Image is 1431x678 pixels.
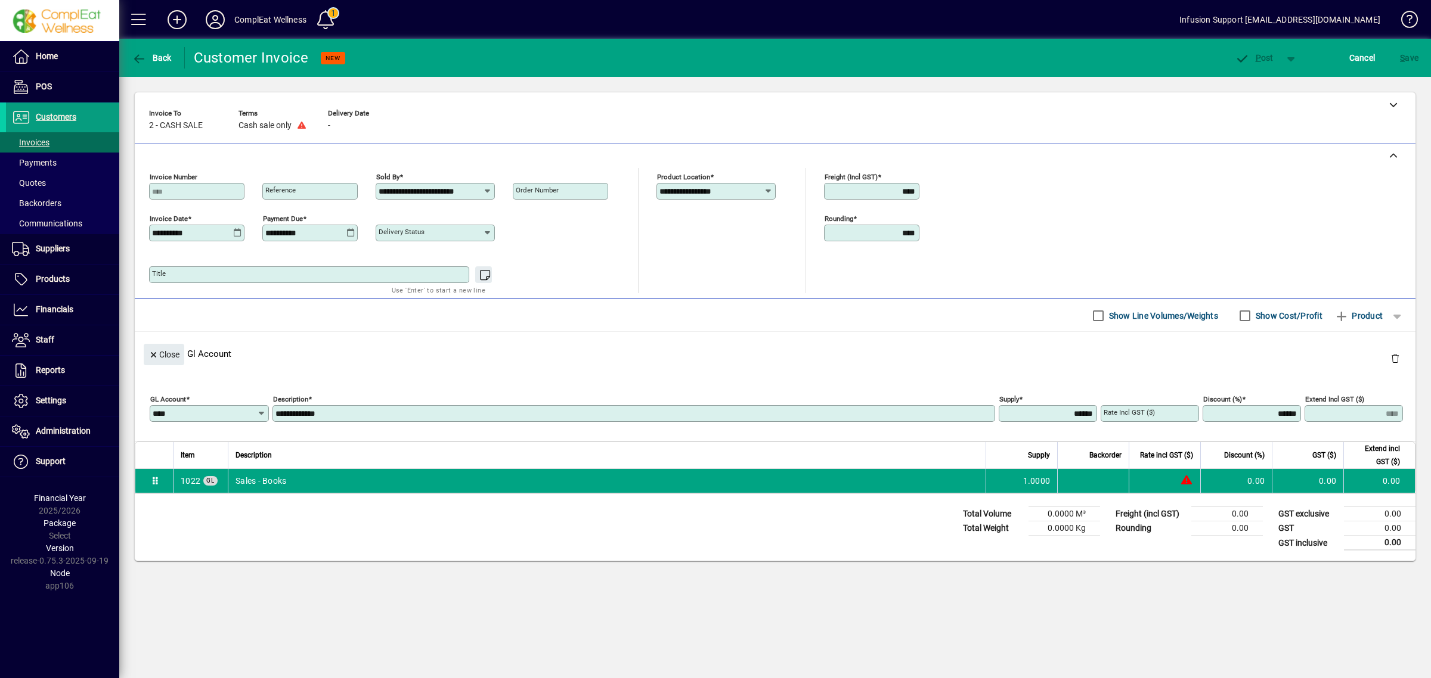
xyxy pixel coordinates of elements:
a: Support [6,447,119,477]
mat-label: Order number [516,186,559,194]
mat-label: Payment due [263,214,303,223]
span: Products [36,274,70,284]
span: Support [36,456,66,466]
span: Sales - Books [236,475,286,487]
td: 0.00 [1343,469,1415,493]
span: Administration [36,426,91,436]
span: Customers [36,112,76,122]
a: Reports [6,356,119,385]
app-page-header-button: Back [119,47,185,69]
span: Backorders [12,198,61,208]
td: Total Volume [957,507,1029,521]
span: Cash sale only [238,121,292,130]
span: Invoices [12,138,49,147]
span: Financials [36,304,73,314]
span: Payments [12,158,57,167]
mat-label: Sold by [376,173,399,181]
span: Quotes [12,178,46,188]
button: Close [144,344,184,365]
mat-label: Extend incl GST ($) [1305,395,1364,403]
app-page-header-button: Close [141,349,187,359]
mat-label: Freight (incl GST) [825,173,878,181]
span: Node [50,568,70,578]
a: Backorders [6,193,119,213]
span: Close [148,345,179,365]
button: Product [1328,305,1389,326]
button: Delete [1381,344,1410,372]
span: ave [1400,48,1418,67]
span: POS [36,82,52,91]
span: Staff [36,335,54,344]
a: Financials [6,295,119,325]
td: Rounding [1110,521,1191,536]
button: Save [1397,47,1421,69]
span: Suppliers [36,244,70,253]
mat-label: Rate incl GST ($) [1104,408,1155,416]
span: Product [1334,306,1383,325]
td: 0.00 [1191,507,1263,521]
span: Financial Year [34,493,86,503]
span: Cancel [1349,48,1376,67]
span: Backorder [1089,449,1122,462]
span: Supply [1028,449,1050,462]
div: ComplEat Wellness [234,10,306,29]
span: Item [181,449,195,462]
td: GST inclusive [1272,536,1344,551]
span: Sales - Books [181,475,200,487]
button: Post [1229,47,1280,69]
a: Suppliers [6,234,119,264]
span: GST ($) [1312,449,1336,462]
button: Add [158,9,196,30]
span: Reports [36,365,65,375]
span: Version [46,543,74,553]
td: GST [1272,521,1344,536]
span: Description [236,449,272,462]
mat-label: Invoice date [150,214,188,223]
td: 0.00 [1344,536,1415,551]
a: Knowledge Base [1392,2,1416,41]
a: POS [6,72,119,102]
mat-label: Delivery status [379,228,425,236]
mat-label: Title [152,269,166,278]
td: 0.00 [1272,469,1343,493]
span: P [1256,53,1261,63]
mat-label: Discount (%) [1203,395,1242,403]
span: Extend incl GST ($) [1351,442,1400,468]
td: Total Weight [957,521,1029,536]
mat-hint: Use 'Enter' to start a new line [392,283,485,297]
span: 2 - CASH SALE [149,121,203,130]
label: Show Cost/Profit [1253,310,1322,322]
div: Infusion Support [EMAIL_ADDRESS][DOMAIN_NAME] [1179,10,1380,29]
div: Gl Account [135,332,1415,375]
a: Administration [6,416,119,446]
button: Cancel [1346,47,1379,69]
mat-label: Description [273,395,308,403]
span: GL [206,477,215,484]
span: 1.0000 [1023,475,1051,487]
td: 0.00 [1191,521,1263,536]
span: Rate incl GST ($) [1140,449,1193,462]
td: 0.00 [1344,507,1415,521]
td: 0.0000 M³ [1029,507,1100,521]
td: 0.0000 Kg [1029,521,1100,536]
mat-label: GL Account [150,395,186,403]
a: Payments [6,153,119,173]
a: Quotes [6,173,119,193]
td: 0.00 [1200,469,1272,493]
mat-label: Invoice number [150,173,197,181]
div: Customer Invoice [194,48,309,67]
a: Communications [6,213,119,234]
a: Staff [6,325,119,355]
app-page-header-button: Delete [1381,353,1410,363]
a: Invoices [6,132,119,153]
span: Discount (%) [1224,449,1265,462]
span: NEW [326,54,340,62]
span: S [1400,53,1405,63]
span: Package [44,518,76,528]
td: Freight (incl GST) [1110,507,1191,521]
td: 0.00 [1344,521,1415,536]
a: Products [6,265,119,294]
a: Settings [6,386,119,416]
mat-label: Reference [265,186,296,194]
span: Communications [12,219,82,228]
